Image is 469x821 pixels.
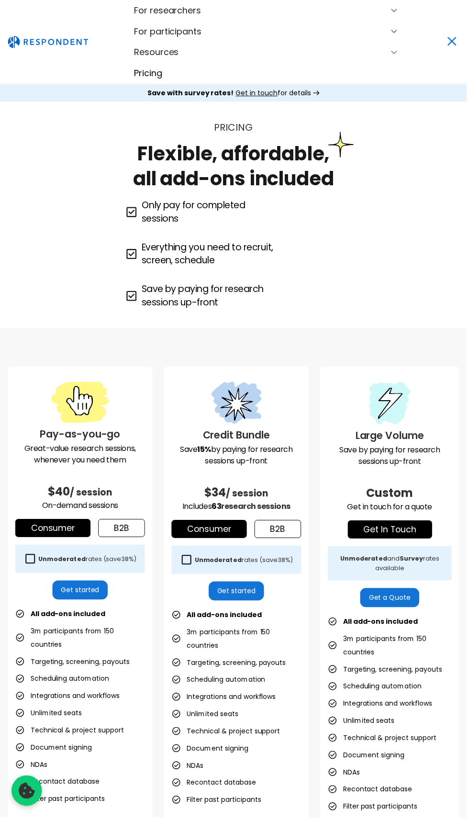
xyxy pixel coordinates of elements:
[172,745,249,758] li: Document signing
[196,558,243,566] strong: Unmoderated
[134,42,401,63] div: Resources
[402,557,425,565] strong: Survey
[15,796,105,809] li: Filter past participants
[329,556,454,575] div: and rates available
[196,558,294,567] div: rates (save )
[368,487,415,503] span: Custom
[205,487,227,503] span: $34
[237,89,279,98] span: Get in touch
[329,803,419,817] li: Filter past participants
[329,504,454,515] p: Get in touch for a quote
[279,558,292,566] span: 38%
[172,797,262,810] li: Filter past participants
[342,557,389,565] strong: Unmoderated
[15,727,124,740] li: Technical & project support
[15,675,110,688] li: Scheduling automation
[256,522,302,540] a: b2b
[172,676,267,689] li: Scheduling automation
[172,446,302,469] p: Save by paying for research sessions up-front
[15,761,47,775] li: NDAs
[188,613,263,622] strong: All add-ons included
[329,769,361,782] li: NDAs
[148,89,313,98] div: for details
[210,584,266,603] a: Get started
[172,428,302,446] h3: Credit Bundle
[15,709,82,723] li: Unlimited seats
[39,557,137,566] div: rates (save )
[329,446,454,469] p: Save by paying for research sessions up-front
[134,141,335,193] h1: Flexible, affordable, all add-ons included
[329,665,444,679] li: Targeting, screening, payouts
[198,446,212,457] strong: 15%
[127,284,265,311] p: Save by paying for research sessions up-front
[172,659,287,672] li: Targeting, screening, payouts
[134,6,202,15] div: For researchers
[134,48,179,57] div: Resources
[8,36,89,48] img: Untitled UI logotext
[31,612,106,621] strong: All add-ons included
[172,693,277,707] li: Integrations and workflows
[15,744,92,757] li: Document signing
[127,200,246,226] p: Only pay for completed sessions
[215,121,254,135] span: PRICING
[15,502,145,514] p: On-demand sessions
[15,658,130,671] li: Targeting, screening, payouts
[39,557,86,565] strong: Unmoderated
[99,521,145,540] a: b2b
[329,429,454,446] h3: Large Volume
[15,778,100,792] li: Recontact database
[172,628,302,655] li: 3m participants from 150 countries
[222,503,291,514] span: research sessions
[329,635,454,662] li: 3m participants from 150 countries
[127,242,274,269] p: Everything you need to recruit, screen, schedule
[53,583,109,602] a: Get started
[148,89,235,98] strong: Save with survey rates!
[329,786,414,799] li: Recontact database
[172,503,302,515] p: Includes
[15,521,91,540] a: Consumer
[8,36,89,48] a: home
[172,710,239,724] li: Unlimited seats
[172,728,281,741] li: Technical & project support
[122,557,135,565] span: 38%
[172,762,204,776] li: NDAs
[15,627,145,654] li: 3m participants from 150 countries
[172,779,257,793] li: Recontact database
[329,683,424,696] li: Scheduling automation
[15,427,145,445] h3: Pay-as-you-go
[362,591,421,610] a: Get a Quote
[134,63,401,84] a: Pricing
[134,21,401,42] div: For participants
[212,503,222,514] span: 63
[172,522,248,540] a: Consumer
[329,752,406,765] li: Document signing
[447,34,461,50] div: menu
[329,734,438,748] li: Technical & project support
[349,523,434,541] a: get in touch
[345,619,420,629] strong: All add-ons included
[15,692,120,706] li: Integrations and workflows
[329,717,396,731] li: Unlimited seats
[134,27,202,36] div: For participants
[70,488,113,501] span: / session
[329,700,434,713] li: Integrations and workflows
[227,489,270,502] span: / session
[15,445,145,468] p: Great-value research sessions, whenever you need them
[48,486,70,502] span: $40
